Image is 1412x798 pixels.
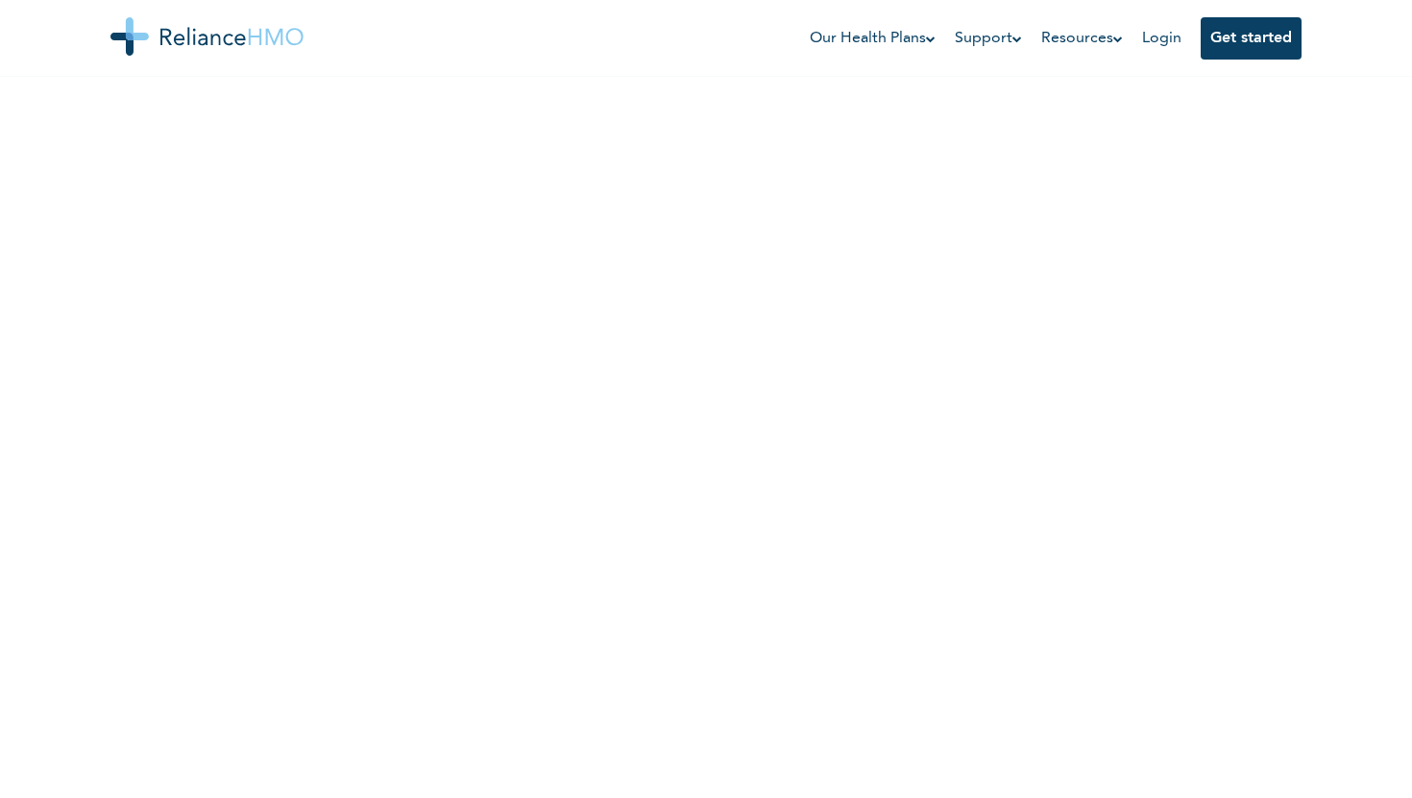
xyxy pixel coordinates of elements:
[1201,17,1302,60] button: Get started
[810,27,936,50] a: Our Health Plans
[110,17,304,56] img: Reliance HMO's Logo
[955,27,1022,50] a: Support
[1142,31,1181,46] a: Login
[1041,27,1123,50] a: Resources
